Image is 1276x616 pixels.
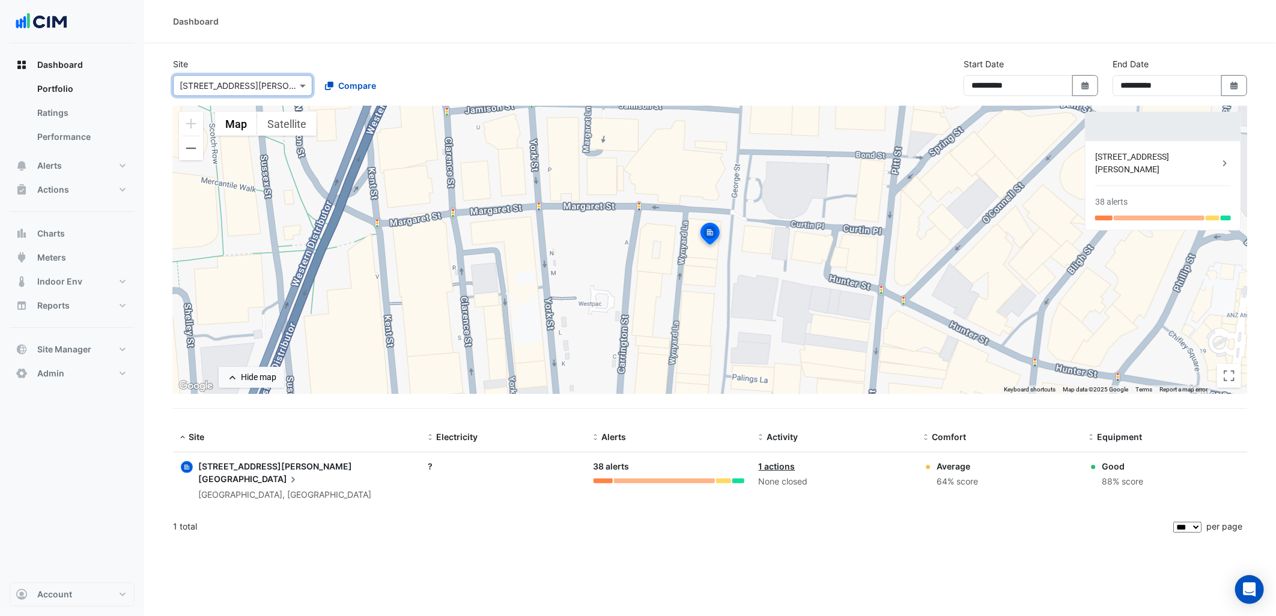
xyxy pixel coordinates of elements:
[10,222,135,246] button: Charts
[16,184,28,196] app-icon: Actions
[1206,521,1242,531] span: per page
[1229,80,1240,91] fa-icon: Select Date
[16,252,28,264] app-icon: Meters
[1063,386,1128,393] span: Map data ©2025 Google
[1235,575,1264,604] div: Open Intercom Messenger
[10,270,135,294] button: Indoor Env
[173,58,188,70] label: Site
[10,246,135,270] button: Meters
[241,371,276,384] div: Hide map
[173,512,1171,542] div: 1 total
[198,473,299,486] span: [GEOGRAPHIC_DATA]
[594,460,744,474] div: 38 alerts
[37,160,62,172] span: Alerts
[1080,80,1091,91] fa-icon: Select Date
[932,432,967,442] span: Comfort
[1098,432,1143,442] span: Equipment
[16,228,28,240] app-icon: Charts
[37,228,65,240] span: Charts
[1004,385,1056,394] button: Keyboard shortcuts
[28,77,135,101] a: Portfolio
[759,475,910,489] div: None closed
[28,101,135,125] a: Ratings
[179,136,203,160] button: Zoom out
[16,367,28,379] app-icon: Admin
[10,77,135,154] div: Dashboard
[37,367,64,379] span: Admin
[37,276,82,288] span: Indoor Env
[176,378,216,394] img: Google
[937,475,979,489] div: 64% score
[10,361,135,385] button: Admin
[759,461,795,471] a: 1 actions
[1135,386,1152,393] a: Terms (opens in new tab)
[37,588,72,600] span: Account
[10,53,135,77] button: Dashboard
[16,59,28,71] app-icon: Dashboard
[16,276,28,288] app-icon: Indoor Env
[1095,196,1128,208] div: 38 alerts
[16,300,28,312] app-icon: Reports
[215,112,257,136] button: Show street map
[179,112,203,136] button: Zoom in
[767,432,798,442] span: Activity
[37,300,70,312] span: Reports
[1217,364,1241,388] button: Toggle fullscreen view
[14,10,68,34] img: Company Logo
[1095,151,1219,176] div: [STREET_ADDRESS][PERSON_NAME]
[37,343,91,355] span: Site Manager
[338,79,376,92] span: Compare
[10,178,135,202] button: Actions
[10,294,135,318] button: Reports
[1113,58,1149,70] label: End Date
[198,488,414,502] div: [GEOGRAPHIC_DATA], [GEOGRAPHIC_DATA]
[602,432,627,442] span: Alerts
[10,582,135,606] button: Account
[16,160,28,172] app-icon: Alerts
[317,75,384,96] button: Compare
[16,343,28,355] app-icon: Site Manager
[10,154,135,178] button: Alerts
[937,460,979,473] div: Average
[1159,386,1208,393] a: Report a map error
[37,59,83,71] span: Dashboard
[1102,475,1144,489] div: 88% score
[176,378,216,394] a: Open this area in Google Maps (opens a new window)
[37,252,66,264] span: Meters
[697,221,723,250] img: site-pin-selected.svg
[428,460,579,473] div: ?
[257,112,317,136] button: Show satellite imagery
[10,337,135,361] button: Site Manager
[37,184,69,196] span: Actions
[28,125,135,149] a: Performance
[964,58,1004,70] label: Start Date
[173,15,219,28] div: Dashboard
[219,367,284,388] button: Hide map
[1102,460,1144,473] div: Good
[189,432,204,442] span: Site
[437,432,478,442] span: Electricity
[198,461,352,471] span: [STREET_ADDRESS][PERSON_NAME]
